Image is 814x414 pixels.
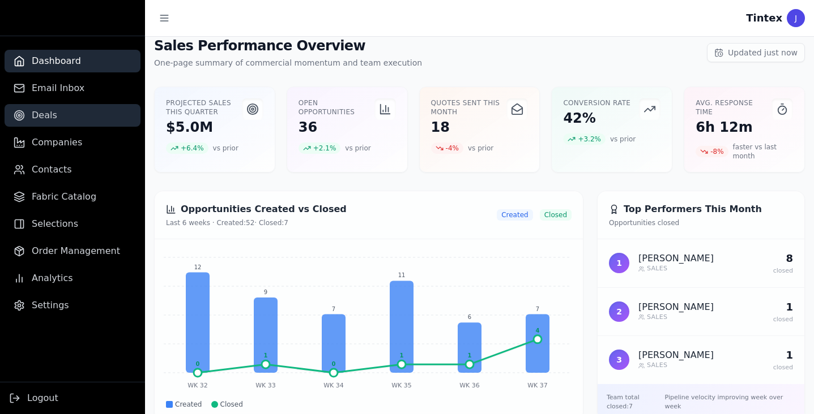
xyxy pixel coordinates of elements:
span: Contacts [32,163,72,176]
span: Analytics [32,271,73,285]
p: [PERSON_NAME] [638,301,714,313]
p: Conversion Rate [563,98,630,107]
text: 9 [264,289,267,295]
span: Pipeline velocity improving week over week [665,393,795,412]
text: 12 [194,264,202,270]
p: Opportunities closed [609,218,793,227]
span: faster vs last month [733,143,793,161]
p: Avg. Response Time [696,98,772,117]
p: Sales [638,313,714,322]
h1: Sales Performance Overview [154,37,422,55]
p: [PERSON_NAME] [638,253,714,264]
span: vs prior [213,144,238,153]
p: Sales [638,264,714,274]
h2: Top Performers This Month [609,202,793,216]
p: 1 [773,347,793,363]
span: Closed [540,209,572,221]
span: Email Inbox [32,81,84,95]
h2: Opportunities Created vs Closed [166,202,347,216]
div: 3 [609,350,629,370]
span: Created [497,209,533,221]
a: Fabric Catalog [5,186,140,208]
p: 42% [563,110,630,127]
p: closed [773,315,793,325]
p: 8 [773,251,793,266]
text: WK 36 [459,382,480,389]
a: Contacts [5,158,140,181]
a: Companies [5,131,140,154]
span: -4 % [431,143,463,154]
text: 11 [398,272,406,278]
p: closed [773,266,793,276]
p: 36 [299,119,374,136]
a: Analytics [5,267,140,290]
span: + 6.4 % [166,143,208,154]
span: vs prior [468,144,493,153]
p: 18 [431,119,507,136]
p: [PERSON_NAME] [638,350,714,361]
text: 1 [468,352,472,359]
text: 1 [400,352,404,359]
p: Quotes Sent This Month [431,98,507,117]
p: Open Opportunities [299,98,374,117]
span: Companies [32,136,82,149]
p: 1 [773,299,793,315]
text: 0 [332,361,336,367]
div: Closed [211,400,243,409]
a: Selections [5,213,140,235]
text: 0 [196,361,200,367]
text: WK 34 [323,382,344,389]
text: 4 [536,327,540,334]
span: -8 % [696,146,728,157]
text: 6 [468,314,471,320]
span: Team total closed: 7 [607,393,665,412]
button: Logout [9,391,58,405]
text: WK 35 [391,382,412,389]
button: Toggle sidebar [154,8,174,28]
span: + 3.2 % [563,133,606,145]
a: Order Management [5,240,140,262]
text: WK 33 [255,382,276,389]
span: Order Management [32,244,120,258]
div: Created [166,400,202,409]
span: vs prior [610,135,636,144]
div: J [787,9,805,27]
p: Sales [638,361,714,370]
p: One-page summary of commercial momentum and team execution [154,57,422,68]
p: 6h 12m [696,119,772,136]
span: Logout [27,391,58,405]
span: Dashboard [32,54,81,68]
div: Tintex [746,10,782,26]
p: $5.0M [166,119,242,136]
span: Deals [32,109,57,122]
p: Last 6 weeks · Created: 52 · Closed: 7 [166,218,347,227]
a: Dashboard [5,50,140,72]
text: WK 32 [187,382,208,389]
text: 7 [536,306,539,312]
text: 7 [332,306,335,312]
span: Settings [32,299,69,312]
div: 1 [609,253,629,273]
p: closed [773,363,793,373]
text: WK 37 [527,382,548,389]
a: Settings [5,294,140,317]
div: 2 [609,301,629,322]
p: Projected Sales This Quarter [166,98,242,117]
span: Selections [32,217,78,231]
span: Updated just now [728,47,798,58]
a: Deals [5,104,140,127]
span: + 2.1 % [299,143,341,154]
a: Email Inbox [5,77,140,100]
span: Fabric Catalog [32,190,96,204]
span: vs prior [345,144,370,153]
text: 1 [264,352,268,359]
